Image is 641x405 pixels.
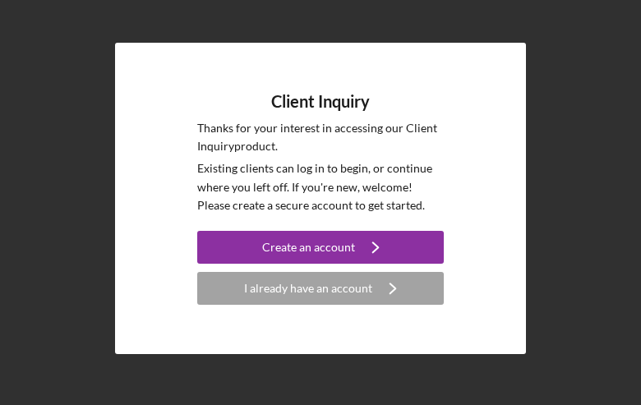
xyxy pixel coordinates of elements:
p: Thanks for your interest in accessing our Client Inquiry product. [197,119,444,156]
h4: Client Inquiry [271,92,370,111]
button: I already have an account [197,272,444,305]
a: Create an account [197,231,444,268]
button: Create an account [197,231,444,264]
div: I already have an account [244,272,372,305]
p: Existing clients can log in to begin, or continue where you left off. If you're new, welcome! Ple... [197,159,444,214]
div: Create an account [262,231,355,264]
